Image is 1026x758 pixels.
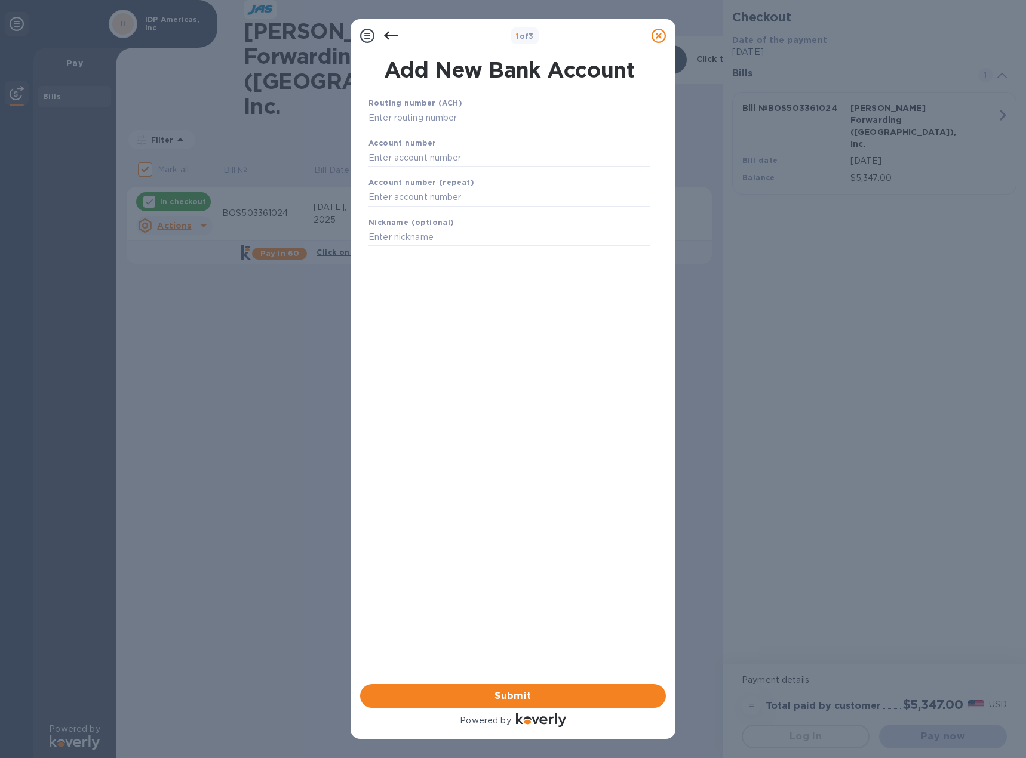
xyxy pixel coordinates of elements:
[368,98,462,107] b: Routing number (ACH)
[516,713,566,727] img: Logo
[368,189,650,207] input: Enter account number
[368,218,454,227] b: Nickname (optional)
[368,178,474,187] b: Account number (repeat)
[360,684,666,708] button: Submit
[516,32,534,41] b: of 3
[370,689,656,703] span: Submit
[368,109,650,127] input: Enter routing number
[361,57,658,82] h1: Add New Bank Account
[368,229,650,246] input: Enter nickname
[368,149,650,167] input: Enter account number
[460,714,511,727] p: Powered by
[516,32,519,41] span: 1
[368,138,437,147] b: Account number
